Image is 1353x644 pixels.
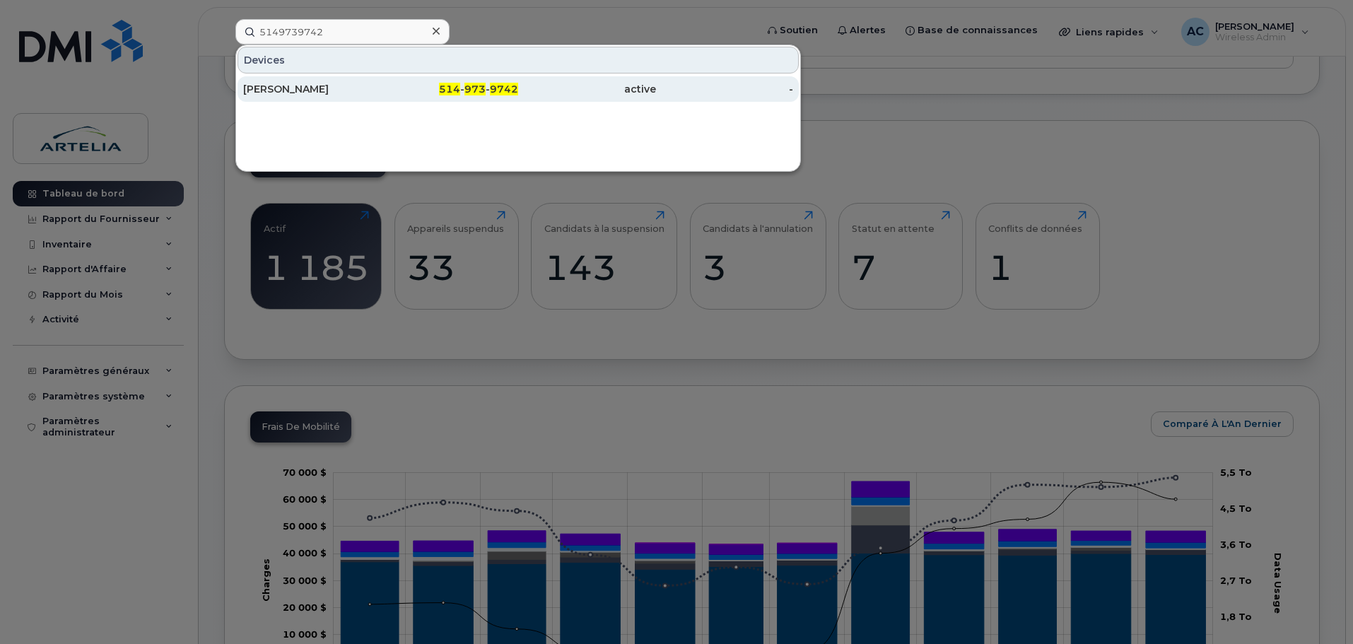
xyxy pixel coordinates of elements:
[381,82,519,96] div: - -
[656,82,794,96] div: -
[238,47,799,74] div: Devices
[235,19,450,45] input: Recherche
[243,82,381,96] div: [PERSON_NAME]
[439,83,460,95] span: 514
[490,83,518,95] span: 9742
[518,82,656,96] div: active
[238,76,799,102] a: [PERSON_NAME]514-973-9742active-
[464,83,486,95] span: 973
